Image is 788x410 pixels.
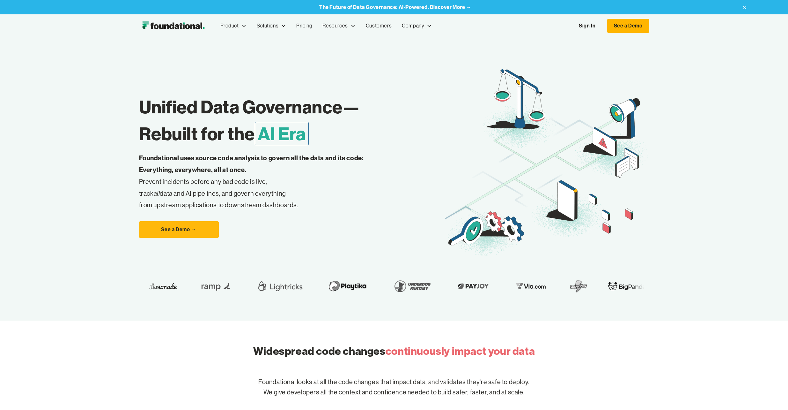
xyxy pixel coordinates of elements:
h2: Widespread code changes [253,344,535,359]
p: Prevent incidents before any bad code is live, track data and AI pipelines, and govern everything... [139,152,384,211]
div: Solutions [252,15,291,36]
a: Pricing [291,15,317,36]
div: Company [397,15,437,36]
div: Product [220,22,239,30]
img: Ramp [195,277,234,295]
div: Resources [322,22,348,30]
a: Sign In [572,19,602,33]
strong: Foundational uses source code analysis to govern all the data and its code: Everything, everywher... [139,154,364,174]
em: all [154,189,160,197]
img: Lightricks [254,277,303,295]
div: Company [402,22,424,30]
a: Customers [361,15,397,36]
img: Foundational Logo [139,19,208,32]
a: See a Demo [607,19,649,33]
img: Lemonade [147,281,175,291]
img: Payjoy [453,281,490,291]
img: Underdog Fantasy [389,277,432,295]
img: Vio.com [511,281,548,291]
div: Solutions [257,22,278,30]
img: BigPanda [607,281,644,291]
a: The Future of Data Governance: AI-Powered. Discover More → [319,4,471,10]
a: home [139,19,208,32]
div: Product [215,15,252,36]
a: See a Demo → [139,221,219,238]
span: AI Era [255,122,309,145]
h1: Unified Data Governance— Rebuilt for the [139,94,445,147]
img: SuperPlay [568,277,586,295]
div: Resources [317,15,360,36]
p: Foundational looks at all the code changes that impact data, and validates they're safe to deploy... [190,367,598,408]
img: Playtika [323,277,369,295]
span: continuously impact your data [386,345,535,358]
